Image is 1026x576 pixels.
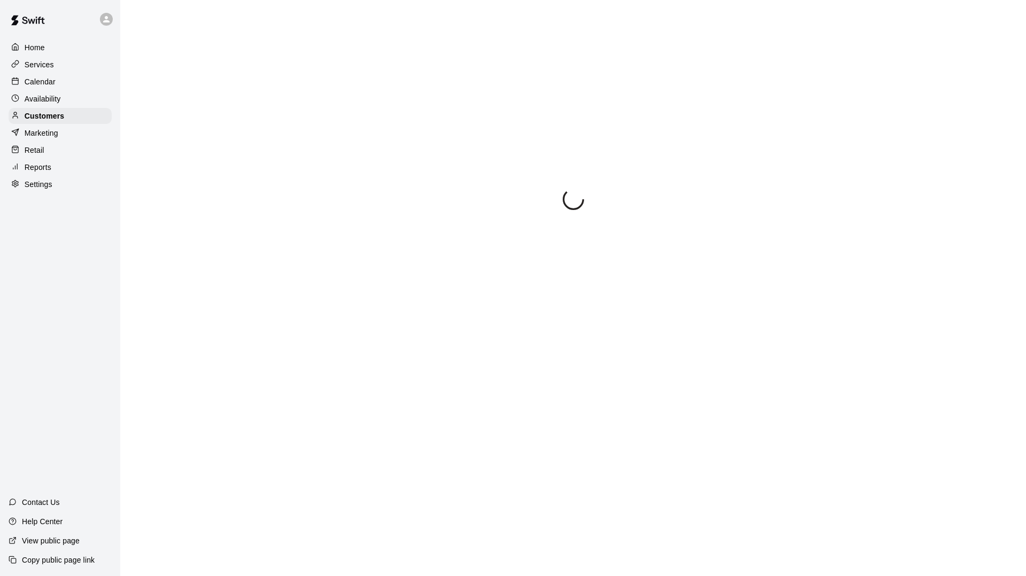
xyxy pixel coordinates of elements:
[9,108,112,124] a: Customers
[9,74,112,90] a: Calendar
[9,40,112,56] a: Home
[9,142,112,158] a: Retail
[25,94,61,104] p: Availability
[25,42,45,53] p: Home
[9,159,112,175] a: Reports
[25,76,56,87] p: Calendar
[25,111,64,121] p: Customers
[9,91,112,107] a: Availability
[22,555,95,565] p: Copy public page link
[25,128,58,138] p: Marketing
[25,162,51,173] p: Reports
[25,145,44,155] p: Retail
[25,179,52,190] p: Settings
[9,176,112,192] a: Settings
[22,535,80,546] p: View public page
[9,125,112,141] a: Marketing
[22,497,60,508] p: Contact Us
[9,57,112,73] a: Services
[22,516,63,527] p: Help Center
[25,59,54,70] p: Services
